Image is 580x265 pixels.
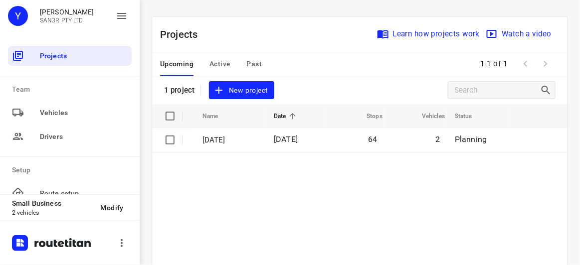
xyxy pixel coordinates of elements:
[274,134,298,144] span: [DATE]
[160,58,193,70] span: Upcoming
[12,199,93,207] p: Small Business
[202,110,231,122] span: Name
[455,134,487,144] span: Planning
[160,27,206,42] p: Projects
[8,183,132,203] div: Route setup
[8,6,28,26] div: Y
[40,17,94,24] p: SAN3R PTY LTD
[202,134,259,146] p: 11 AUGUST 2025
[40,108,128,118] span: Vehicles
[209,81,274,100] button: New project
[12,84,132,95] p: Team
[40,188,128,199] span: Route setup
[93,199,132,217] button: Modify
[540,84,555,96] div: Search
[516,54,536,74] span: Previous Page
[209,58,230,70] span: Active
[274,110,299,122] span: Date
[369,134,378,144] span: 64
[40,132,128,142] span: Drivers
[101,204,124,212] span: Modify
[454,83,540,98] input: Search projects
[354,110,383,122] span: Stops
[477,53,512,75] span: 1-1 of 1
[12,165,132,175] p: Setup
[40,51,128,61] span: Projects
[8,127,132,146] div: Drivers
[8,46,132,66] div: Projects
[247,58,262,70] span: Past
[215,84,268,97] span: New project
[164,86,194,95] p: 1 project
[409,110,445,122] span: Vehicles
[8,103,132,123] div: Vehicles
[536,54,556,74] span: Next Page
[455,110,485,122] span: Status
[12,209,93,216] p: 2 vehicles
[40,8,94,16] p: Yvonne Wong
[435,134,440,144] span: 2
